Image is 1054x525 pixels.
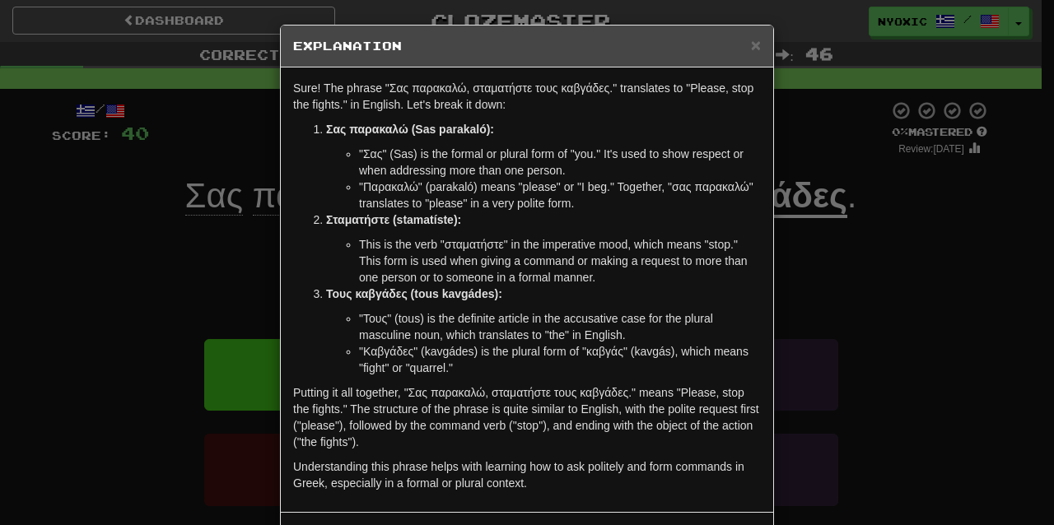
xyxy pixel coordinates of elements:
[293,458,761,491] p: Understanding this phrase helps with learning how to ask politely and form commands in Greek, esp...
[359,236,761,286] li: This is the verb "σταματήστε" in the imperative mood, which means "stop." This form is used when ...
[359,310,761,343] li: "Τους" (tous) is the definite article in the accusative case for the plural masculine noun, which...
[751,35,761,54] span: ×
[359,179,761,211] li: "Παρακαλώ" (parakaló) means "please" or "I beg." Together, "σας παρακαλώ" translates to "please" ...
[359,343,761,376] li: "Καβγάδες" (kavgádes) is the plural form of "καβγάς" (kavgás), which means "fight" or "quarrel."
[293,384,761,450] p: Putting it all together, "Σας παρακαλώ, σταματήστε τους καβγάδες." means "Please, stop the fights...
[326,123,494,136] strong: Σας παρακαλώ (Sas parakaló):
[326,287,502,300] strong: Τους καβγάδες (tous kavgádes):
[326,213,461,226] strong: Σταματήστε (stamatíste):
[293,80,761,113] p: Sure! The phrase "Σας παρακαλώ, σταματήστε τους καβγάδες." translates to "Please, stop the fights...
[359,146,761,179] li: "Σας" (Sas) is the formal or plural form of "you." It's used to show respect or when addressing m...
[293,38,761,54] h5: Explanation
[751,36,761,53] button: Close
